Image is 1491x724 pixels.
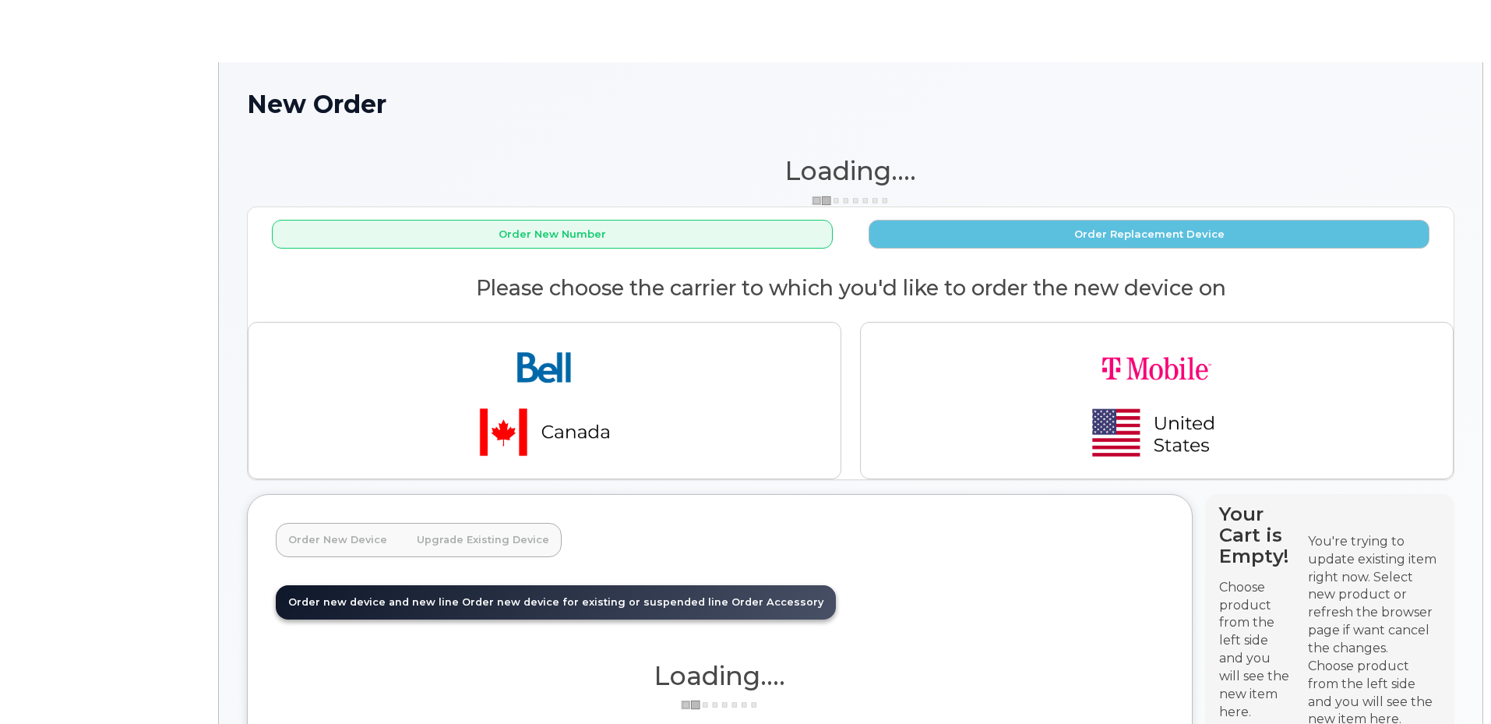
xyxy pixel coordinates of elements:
[812,195,890,207] img: ajax-loader-3a6953c30dc77f0bf724df975f13086db4f4c1262e45940f03d1251963f1bf2e.gif
[1219,579,1294,722] p: Choose product from the left side and you will see the new item here.
[276,662,1164,690] h1: Loading....
[288,596,459,608] span: Order new device and new line
[248,277,1454,300] h2: Please choose the carrier to which you'd like to order the new device on
[1219,503,1294,567] h4: Your Cart is Empty!
[462,596,728,608] span: Order new device for existing or suspended line
[681,699,759,711] img: ajax-loader-3a6953c30dc77f0bf724df975f13086db4f4c1262e45940f03d1251963f1bf2e.gif
[247,90,1454,118] h1: New Order
[869,220,1429,249] button: Order Replacement Device
[247,157,1454,185] h1: Loading....
[1048,335,1266,466] img: t-mobile-78392d334a420d5b7f0e63d4fa81f6287a21d394dc80d677554bb55bbab1186f.png
[276,523,400,557] a: Order New Device
[404,523,562,557] a: Upgrade Existing Device
[435,335,654,466] img: bell-18aeeabaf521bd2b78f928a02ee3b89e57356879d39bd386a17a7cccf8069aed.png
[731,596,823,608] span: Order Accessory
[1308,533,1440,658] div: You're trying to update existing item right now. Select new product or refresh the browser page i...
[272,220,833,249] button: Order New Number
